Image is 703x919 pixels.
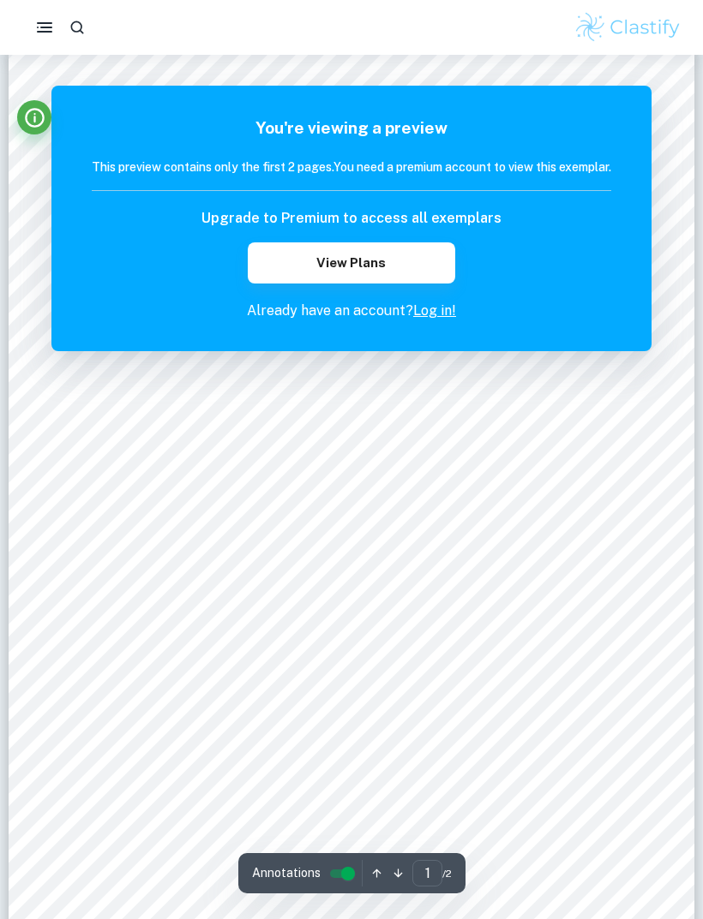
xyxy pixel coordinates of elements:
h5: You're viewing a preview [92,116,611,140]
span: / 2 [442,866,452,881]
button: Info [17,100,51,134]
a: Log in! [413,302,456,319]
img: Clastify logo [574,10,682,45]
button: View Plans [248,242,455,283]
h6: This preview contains only the first 2 pages. You need a premium account to view this exemplar. [92,158,611,176]
h6: Upgrade to Premium to access all exemplars [201,208,502,229]
span: Annotations [252,864,321,882]
p: Already have an account? [92,301,611,321]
